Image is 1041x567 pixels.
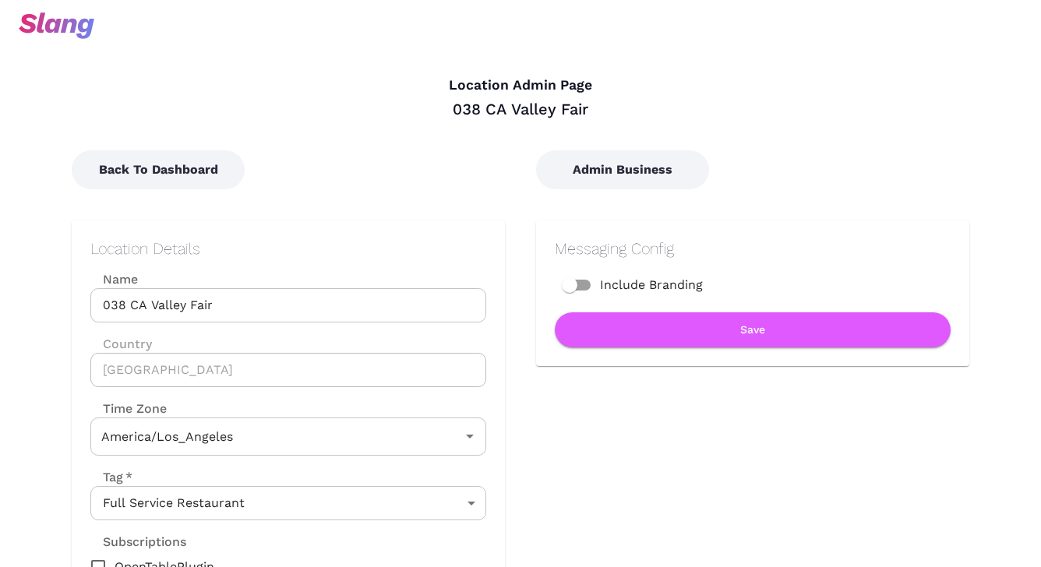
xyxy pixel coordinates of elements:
div: Full Service Restaurant [90,486,486,520]
label: Country [90,335,486,353]
button: Open [459,425,481,447]
span: Include Branding [600,276,703,294]
label: Name [90,270,486,288]
label: Tag [90,468,132,486]
button: Admin Business [536,150,709,189]
h2: Messaging Config [555,239,951,258]
button: Back To Dashboard [72,150,245,189]
a: Back To Dashboard [72,162,245,177]
h2: Location Details [90,239,486,258]
h4: Location Admin Page [72,77,969,94]
label: Subscriptions [90,533,186,551]
button: Save [555,312,951,347]
label: Time Zone [90,400,486,417]
a: Admin Business [536,162,709,177]
img: svg+xml;base64,PHN2ZyB3aWR0aD0iOTciIGhlaWdodD0iMzQiIHZpZXdCb3g9IjAgMCA5NyAzNCIgZmlsbD0ibm9uZSIgeG... [19,12,94,39]
div: 038 CA Valley Fair [72,99,969,119]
